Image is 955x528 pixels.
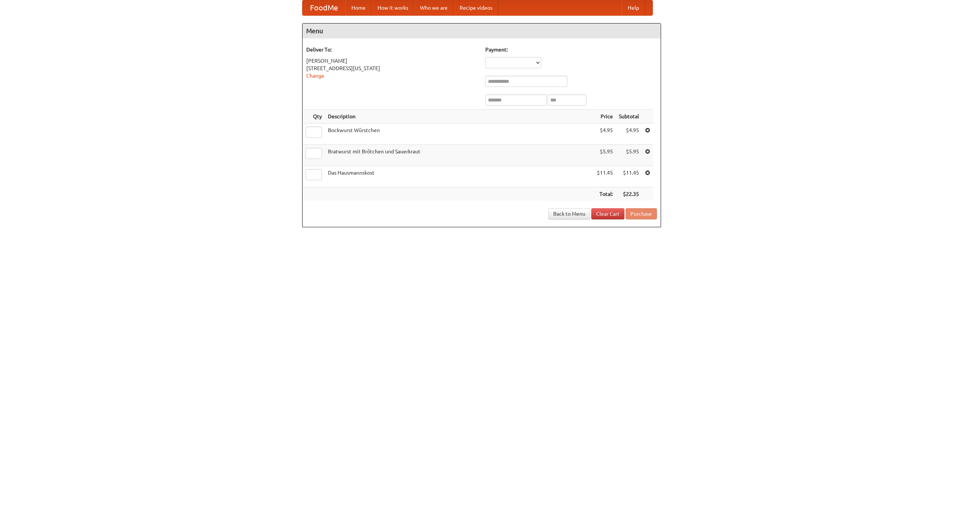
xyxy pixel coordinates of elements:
[325,145,594,166] td: Bratwurst mit Brötchen und Sauerkraut
[485,46,657,53] h5: Payment:
[325,124,594,145] td: Bockwurst Würstchen
[594,187,616,201] th: Total:
[306,46,478,53] h5: Deliver To:
[594,166,616,187] td: $11.45
[345,0,372,15] a: Home
[303,110,325,124] th: Qty
[325,110,594,124] th: Description
[591,208,624,219] a: Clear Cart
[622,0,645,15] a: Help
[616,145,642,166] td: $5.95
[454,0,498,15] a: Recipe videos
[594,110,616,124] th: Price
[594,124,616,145] td: $4.95
[306,65,478,72] div: [STREET_ADDRESS][US_STATE]
[306,57,478,65] div: [PERSON_NAME]
[616,166,642,187] td: $11.45
[303,0,345,15] a: FoodMe
[594,145,616,166] td: $5.95
[548,208,590,219] a: Back to Menu
[414,0,454,15] a: Who we are
[325,166,594,187] td: Das Hausmannskost
[616,187,642,201] th: $22.35
[306,73,324,79] a: Change
[616,110,642,124] th: Subtotal
[626,208,657,219] button: Purchase
[372,0,414,15] a: How it works
[303,24,661,38] h4: Menu
[616,124,642,145] td: $4.95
